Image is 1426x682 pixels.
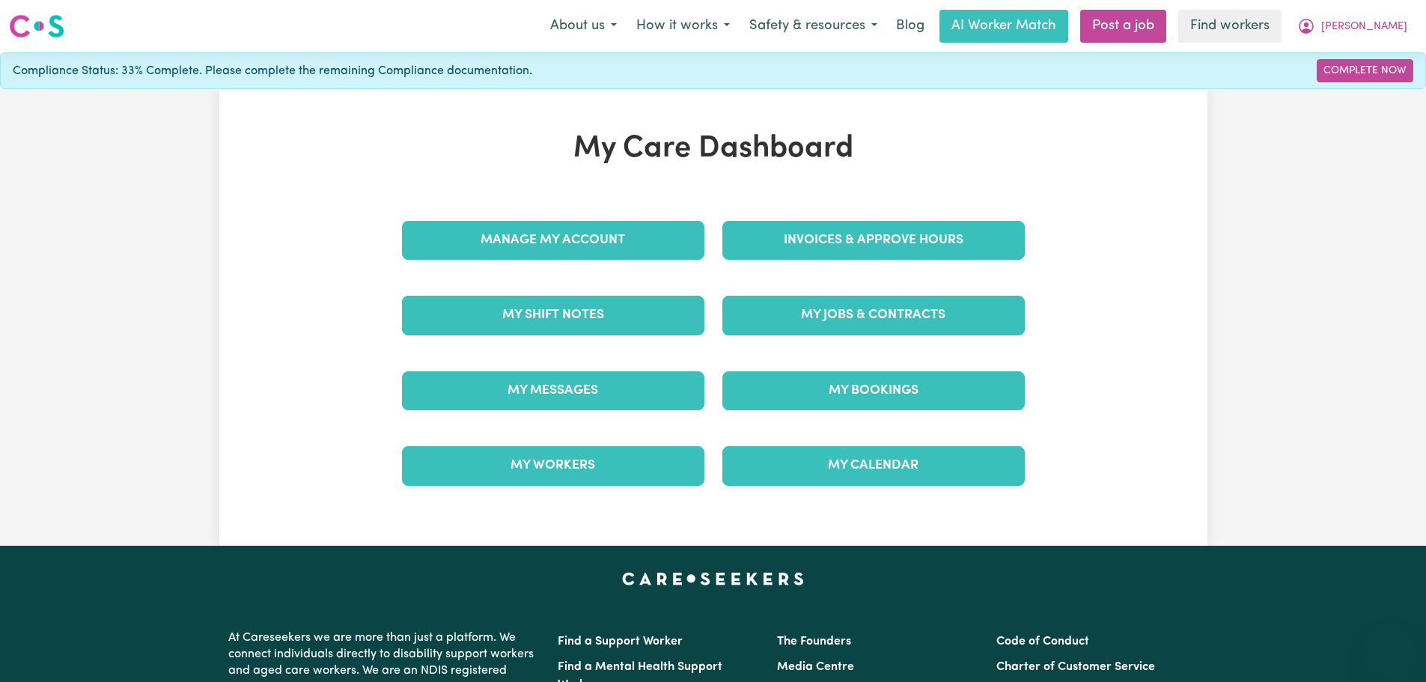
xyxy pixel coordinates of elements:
[1317,59,1413,82] a: Complete Now
[1178,10,1282,43] a: Find workers
[740,10,887,42] button: Safety & resources
[402,296,704,335] a: My Shift Notes
[996,636,1089,648] a: Code of Conduct
[722,371,1025,410] a: My Bookings
[939,10,1068,43] a: AI Worker Match
[722,296,1025,335] a: My Jobs & Contracts
[622,573,804,585] a: Careseekers home page
[540,10,627,42] button: About us
[887,10,933,43] a: Blog
[627,10,740,42] button: How it works
[777,636,851,648] a: The Founders
[1366,622,1414,670] iframe: Button to launch messaging window
[402,221,704,260] a: Manage My Account
[558,636,683,648] a: Find a Support Worker
[1321,19,1407,35] span: [PERSON_NAME]
[9,9,64,43] a: Careseekers logo
[1080,10,1166,43] a: Post a job
[402,371,704,410] a: My Messages
[1288,10,1417,42] button: My Account
[9,13,64,40] img: Careseekers logo
[13,62,532,80] span: Compliance Status: 33% Complete. Please complete the remaining Compliance documentation.
[722,221,1025,260] a: Invoices & Approve Hours
[722,446,1025,485] a: My Calendar
[996,661,1155,673] a: Charter of Customer Service
[777,661,854,673] a: Media Centre
[393,131,1034,167] h1: My Care Dashboard
[402,446,704,485] a: My Workers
